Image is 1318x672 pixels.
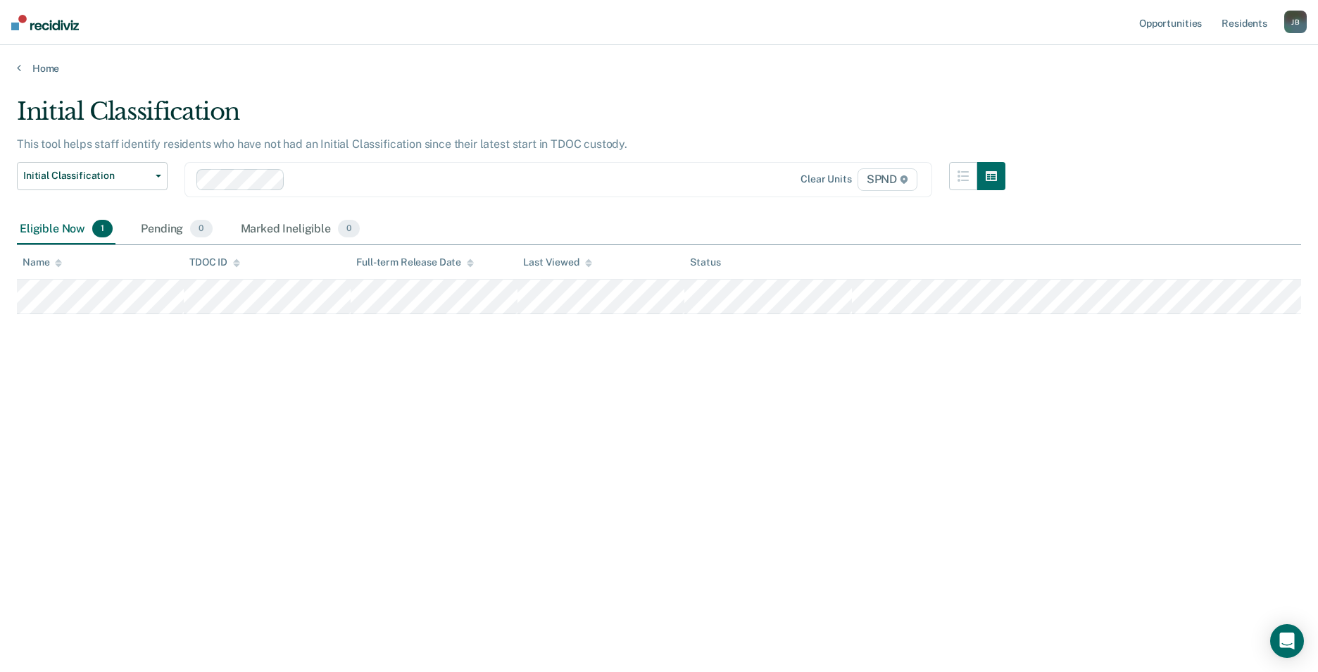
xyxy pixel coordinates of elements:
div: Initial Classification [17,97,1005,137]
p: This tool helps staff identify residents who have not had an Initial Classification since their l... [17,137,627,151]
div: J B [1284,11,1307,33]
span: 0 [338,220,360,238]
img: Recidiviz [11,15,79,30]
button: Initial Classification [17,162,168,190]
span: 1 [92,220,113,238]
div: Full-term Release Date [356,256,474,268]
span: Initial Classification [23,170,150,182]
div: Open Intercom Messenger [1270,624,1304,658]
span: SPND [858,168,917,191]
span: 0 [190,220,212,238]
div: Name [23,256,62,268]
div: Clear units [801,173,852,185]
div: TDOC ID [189,256,240,268]
div: Marked Ineligible0 [238,214,363,245]
a: Home [17,62,1301,75]
div: Eligible Now1 [17,214,115,245]
div: Pending0 [138,214,215,245]
div: Last Viewed [523,256,591,268]
div: Status [690,256,720,268]
button: JB [1284,11,1307,33]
